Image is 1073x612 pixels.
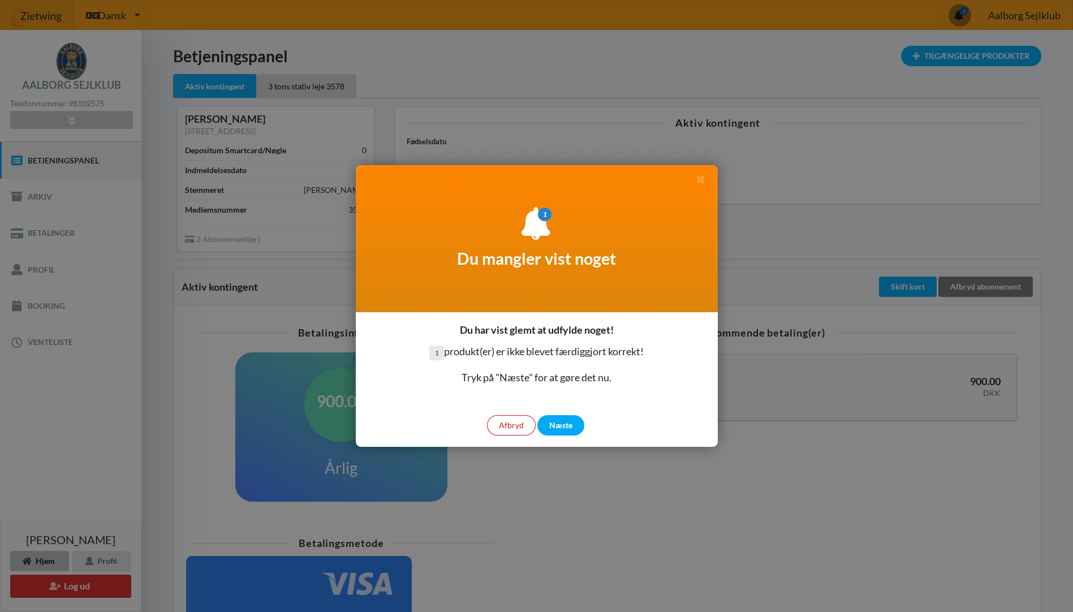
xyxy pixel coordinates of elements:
h3: Du har vist glemt at udfylde noget! [460,324,614,337]
p: Tryk på "Næste" for at gøre det nu. [429,370,644,385]
i: 1 [538,208,551,221]
div: Afbryd [487,415,536,436]
div: Du mangler vist noget [356,165,718,312]
p: produkt(er) er ikke blevet færdiggjort korrekt! [429,344,644,360]
div: Næste [537,415,584,436]
span: 1 [429,346,445,360]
